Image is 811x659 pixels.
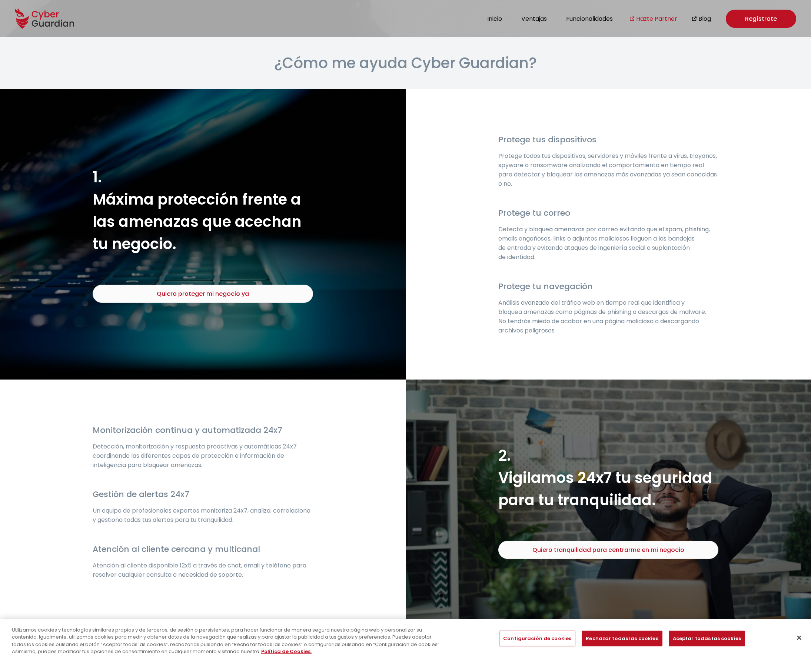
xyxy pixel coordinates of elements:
[636,14,677,23] a: Hazte Partner
[93,506,313,524] p: Un equipo de profesionales expertos monitoriza 24x7, analiza, correlaciona y gestiona todas tus a...
[498,207,719,219] h4: Protege tu correo
[93,488,313,500] h4: Gestión de alertas 24x7
[564,14,615,24] button: Funcionalidades
[93,424,313,436] h4: Monitorización continua y automatizada 24x7
[498,225,719,262] p: Detecta y bloquea amenazas por correo evitando que el spam, phishing, emails engañosos, links o a...
[519,14,549,24] button: Ventajas
[499,631,575,646] button: Configuración de cookies
[93,442,313,470] p: Detección, monitorización y respuesta proactivas y automáticas 24x7 coordinando las diferentes ca...
[498,151,719,188] p: Protege todos tus dispositivos, servidores y móviles frente a virus, troyanos, spyware o ransomwa...
[498,444,719,511] h3: 2. Vigilamos 24x7 tu seguridad para tu tranquilidad.
[498,280,719,292] h4: Protege tu navegación
[93,166,313,255] h3: 1. Máxima protección frente a las amenazas que acechan tu negocio.
[791,629,807,646] button: Cerrar
[12,626,446,655] div: Utilizamos cookies y tecnologías similares propias y de terceros, de sesión o persistentes, para ...
[582,631,662,646] button: Rechazar todas las cookies
[485,14,504,24] button: Inicio
[93,543,313,555] h4: Atención al cliente cercana y multicanal
[698,14,711,23] a: Blog
[498,133,719,146] h4: Protege tus dispositivos
[498,298,719,335] p: Análisis avanzado del tráfico web en tiempo real que identifica y bloquea amenazas como páginas d...
[669,631,745,646] button: Aceptar todas las cookies
[93,561,313,579] p: Atención al cliente disponible 12x5 a través de chat, email y teléfono para resolver cualquier co...
[261,648,312,655] a: Más información sobre su privacidad, se abre en una nueva pestaña
[93,285,313,303] button: Quiero proteger mi negocio ya
[498,541,719,559] button: Quiero tranquilidad para centrarme en mi negocio
[726,10,796,28] a: Regístrate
